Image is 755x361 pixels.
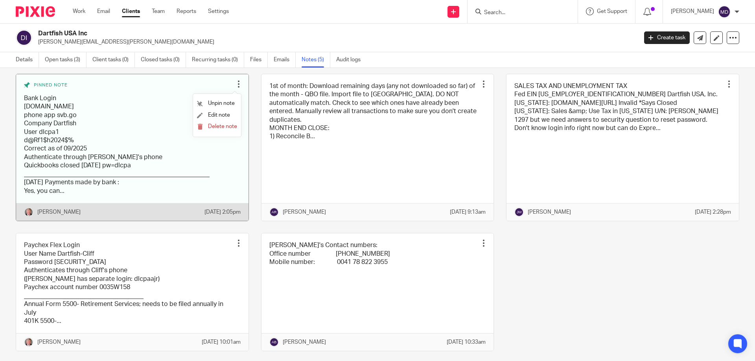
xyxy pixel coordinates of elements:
[197,112,230,118] a: Edit note
[122,7,140,15] a: Clients
[192,52,244,68] a: Recurring tasks (0)
[16,29,32,46] img: svg%3E
[24,337,33,347] img: cd2011-crop.jpg
[204,208,241,216] p: [DATE] 2:05pm
[37,338,81,346] p: [PERSON_NAME]
[283,208,326,216] p: [PERSON_NAME]
[24,207,33,217] img: cd2011-crop.jpg
[24,82,233,88] div: Pinned note
[197,124,237,130] button: Delete note
[336,52,366,68] a: Audit logs
[97,7,110,15] a: Email
[208,124,237,129] span: Delete note
[250,52,268,68] a: Files
[208,101,235,106] span: Unpin note
[269,337,279,347] img: svg%3E
[695,208,731,216] p: [DATE] 2:28pm
[283,338,326,346] p: [PERSON_NAME]
[38,38,632,46] p: [PERSON_NAME][EMAIL_ADDRESS][PERSON_NAME][DOMAIN_NAME]
[514,207,524,217] img: svg%3E
[483,9,554,16] input: Search
[450,208,486,216] p: [DATE] 9:13am
[177,7,196,15] a: Reports
[152,7,165,15] a: Team
[597,9,627,14] span: Get Support
[644,31,690,44] a: Create task
[671,7,714,15] p: [PERSON_NAME]
[16,52,39,68] a: Details
[141,52,186,68] a: Closed tasks (0)
[447,338,486,346] p: [DATE] 10:33am
[16,6,55,17] img: Pixie
[302,52,330,68] a: Notes (5)
[208,7,229,15] a: Settings
[37,208,81,216] p: [PERSON_NAME]
[38,29,514,38] h2: Dartfish USA Inc
[92,52,135,68] a: Client tasks (0)
[269,207,279,217] img: svg%3E
[274,52,296,68] a: Emails
[45,52,87,68] a: Open tasks (3)
[202,338,241,346] p: [DATE] 10:01am
[197,101,235,106] a: Unpin note
[718,5,731,18] img: svg%3E
[528,208,571,216] p: [PERSON_NAME]
[208,112,230,118] span: Edit note
[73,7,85,15] a: Work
